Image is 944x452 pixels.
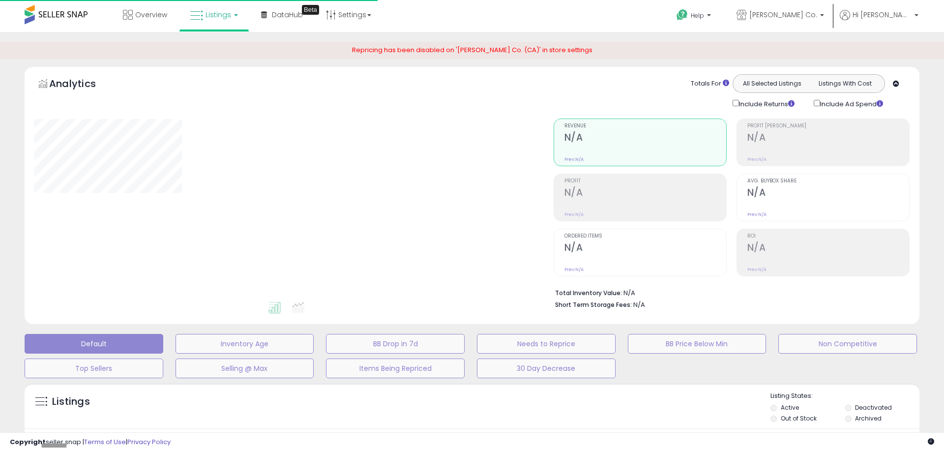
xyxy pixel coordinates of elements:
span: Profit [564,179,726,184]
span: [PERSON_NAME] Co. [749,10,817,20]
h2: N/A [747,132,909,145]
button: BB Price Below Min [628,334,767,354]
span: Hi [PERSON_NAME] [853,10,912,20]
span: N/A [633,300,645,309]
button: Listings With Cost [808,77,882,90]
div: Totals For [691,79,729,89]
button: BB Drop in 7d [326,334,465,354]
span: Profit [PERSON_NAME] [747,123,909,129]
button: 30 Day Decrease [477,359,616,378]
h5: Analytics [49,77,115,93]
small: Prev: N/A [564,156,584,162]
button: Needs to Reprice [477,334,616,354]
button: Top Sellers [25,359,163,378]
small: Prev: N/A [747,211,767,217]
h2: N/A [564,132,726,145]
strong: Copyright [10,437,46,447]
b: Total Inventory Value: [555,289,622,297]
button: Inventory Age [176,334,314,354]
span: Repricing has been disabled on '[PERSON_NAME] Co. (CA)' in store settings [352,45,592,55]
h2: N/A [747,187,909,200]
div: Include Ad Spend [806,98,899,109]
small: Prev: N/A [747,267,767,272]
h2: N/A [564,242,726,255]
span: Revenue [564,123,726,129]
small: Prev: N/A [747,156,767,162]
span: Overview [135,10,167,20]
button: Items Being Repriced [326,359,465,378]
i: Get Help [676,9,688,21]
small: Prev: N/A [564,267,584,272]
span: DataHub [272,10,303,20]
a: Help [669,1,721,32]
span: Help [691,11,704,20]
a: Hi [PERSON_NAME] [840,10,918,32]
button: Non Competitive [778,334,917,354]
span: Listings [206,10,231,20]
b: Short Term Storage Fees: [555,301,632,309]
div: Tooltip anchor [302,5,319,15]
div: Include Returns [725,98,806,109]
div: seller snap | | [10,438,171,447]
h2: N/A [564,187,726,200]
span: ROI [747,234,909,239]
button: All Selected Listings [736,77,809,90]
span: Ordered Items [564,234,726,239]
button: Selling @ Max [176,359,314,378]
li: N/A [555,286,902,298]
button: Default [25,334,163,354]
small: Prev: N/A [564,211,584,217]
h2: N/A [747,242,909,255]
span: Avg. Buybox Share [747,179,909,184]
